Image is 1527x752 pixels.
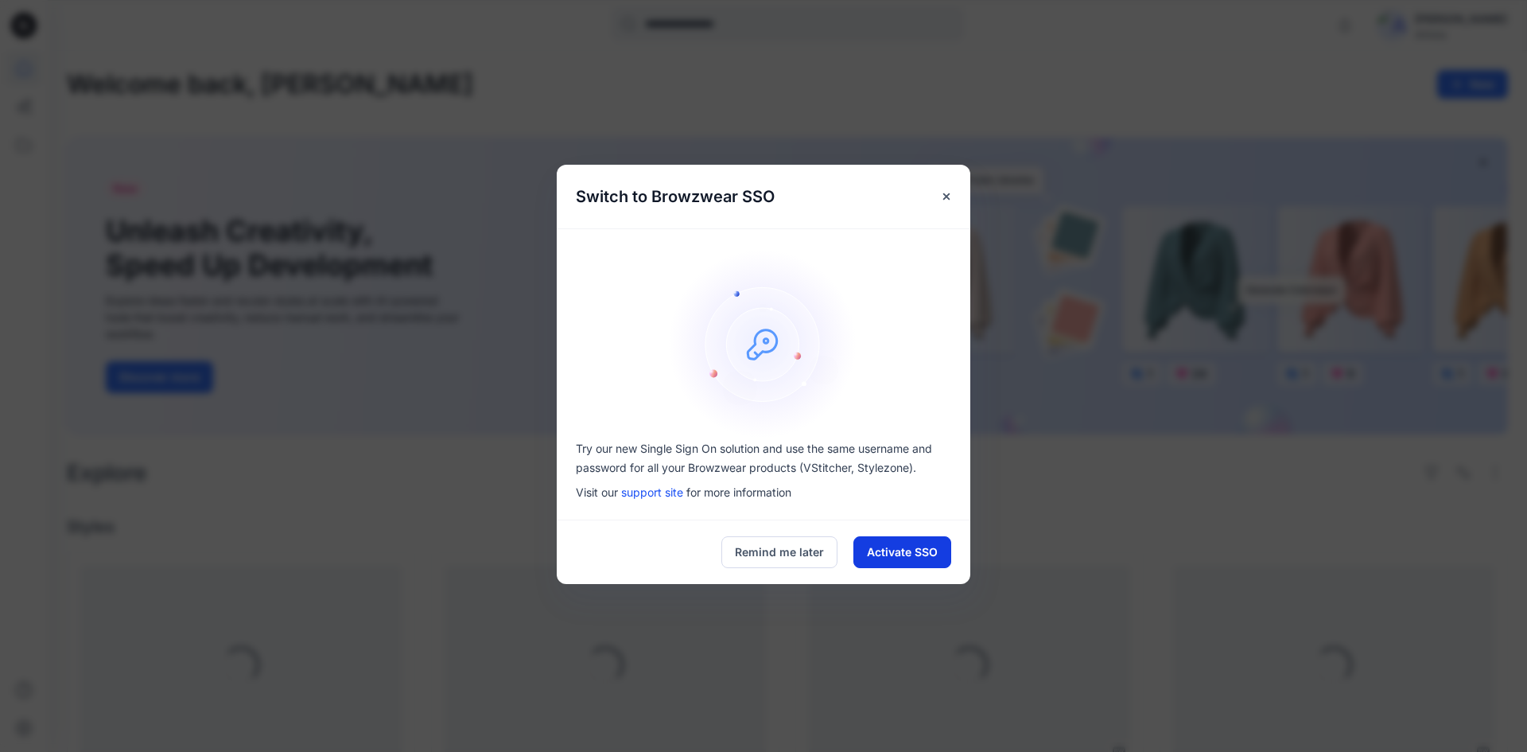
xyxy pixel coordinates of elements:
[668,248,859,439] img: onboarding-sz2.1ef2cb9c.svg
[621,485,683,499] a: support site
[853,536,951,568] button: Activate SSO
[576,484,951,501] p: Visit our for more information
[721,536,837,568] button: Remind me later
[557,165,794,228] h5: Switch to Browzwear SSO
[576,439,951,477] p: Try our new Single Sign On solution and use the same username and password for all your Browzwear...
[932,182,961,211] button: Close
